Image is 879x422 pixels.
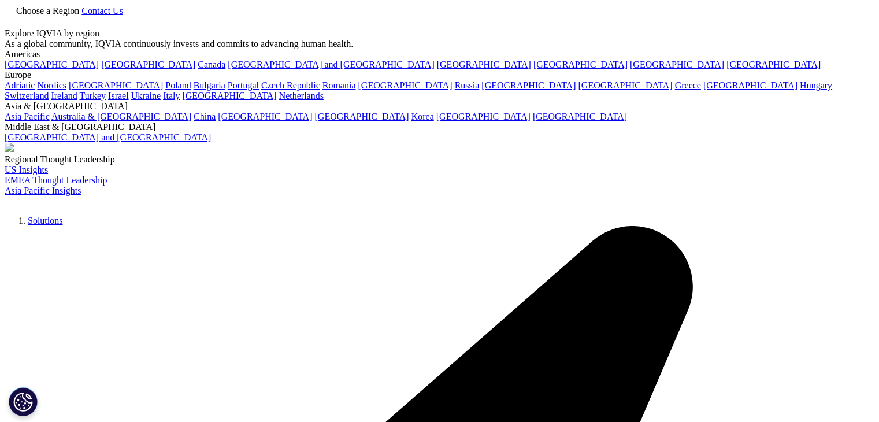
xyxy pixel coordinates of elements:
[5,175,107,185] a: EMEA Thought Leadership
[198,60,225,69] a: Canada
[5,91,49,101] a: Switzerland
[69,80,163,90] a: [GEOGRAPHIC_DATA]
[9,387,38,416] button: Definições de cookies
[5,80,35,90] a: Adriatic
[194,80,225,90] a: Bulgaria
[37,80,66,90] a: Nordics
[533,60,628,69] a: [GEOGRAPHIC_DATA]
[165,80,191,90] a: Poland
[436,112,531,121] a: [GEOGRAPHIC_DATA]
[81,6,123,16] a: Contact Us
[261,80,320,90] a: Czech Republic
[455,80,480,90] a: Russia
[182,91,276,101] a: [GEOGRAPHIC_DATA]
[194,112,216,121] a: China
[5,165,48,175] a: US Insights
[703,80,798,90] a: [GEOGRAPHIC_DATA]
[322,80,356,90] a: Romania
[481,80,576,90] a: [GEOGRAPHIC_DATA]
[5,70,874,80] div: Europe
[533,112,627,121] a: [GEOGRAPHIC_DATA]
[79,91,106,101] a: Turkey
[131,91,161,101] a: Ukraine
[5,28,874,39] div: Explore IQVIA by region
[675,80,701,90] a: Greece
[5,132,211,142] a: [GEOGRAPHIC_DATA] and [GEOGRAPHIC_DATA]
[437,60,531,69] a: [GEOGRAPHIC_DATA]
[358,80,453,90] a: [GEOGRAPHIC_DATA]
[578,80,673,90] a: [GEOGRAPHIC_DATA]
[5,39,874,49] div: As a global community, IQVIA continuously invests and commits to advancing human health.
[630,60,724,69] a: [GEOGRAPHIC_DATA]
[411,112,434,121] a: Korea
[108,91,129,101] a: Israel
[5,154,874,165] div: Regional Thought Leadership
[101,60,195,69] a: [GEOGRAPHIC_DATA]
[279,91,324,101] a: Netherlands
[726,60,821,69] a: [GEOGRAPHIC_DATA]
[5,186,81,195] a: Asia Pacific Insights
[315,112,409,121] a: [GEOGRAPHIC_DATA]
[800,80,832,90] a: Hungary
[51,112,191,121] a: Australia & [GEOGRAPHIC_DATA]
[5,143,14,152] img: 2093_analyzing-data-using-big-screen-display-and-laptop.png
[5,101,874,112] div: Asia & [GEOGRAPHIC_DATA]
[5,60,99,69] a: [GEOGRAPHIC_DATA]
[51,91,77,101] a: Ireland
[218,112,312,121] a: [GEOGRAPHIC_DATA]
[163,91,180,101] a: Italy
[5,122,874,132] div: Middle East & [GEOGRAPHIC_DATA]
[5,112,50,121] a: Asia Pacific
[228,80,259,90] a: Portugal
[16,6,79,16] span: Choose a Region
[5,49,874,60] div: Americas
[28,216,62,225] a: Solutions
[228,60,434,69] a: [GEOGRAPHIC_DATA] and [GEOGRAPHIC_DATA]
